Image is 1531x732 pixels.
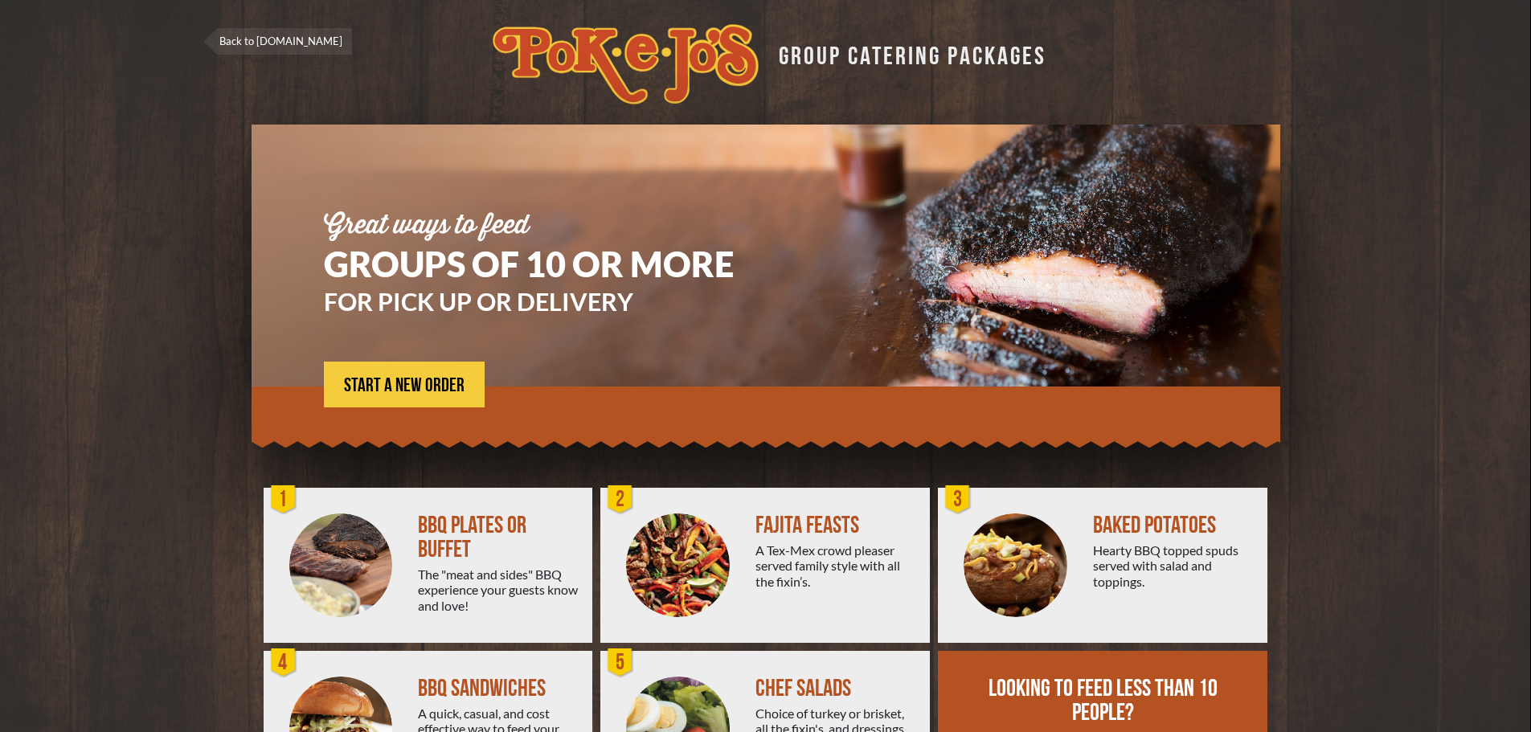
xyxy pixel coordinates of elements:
[986,677,1221,725] div: LOOKING TO FEED LESS THAN 10 PEOPLE?
[964,513,1067,617] img: PEJ-Baked-Potato.png
[418,677,579,701] div: BBQ SANDWICHES
[324,213,782,239] div: Great ways to feed
[767,37,1046,68] div: GROUP CATERING PACKAGES
[1093,513,1255,538] div: BAKED POTATOES
[755,677,917,701] div: CHEF SALADS
[324,247,782,281] h1: GROUPS OF 10 OR MORE
[604,647,637,679] div: 5
[344,376,465,395] span: START A NEW ORDER
[418,513,579,562] div: BBQ PLATES OR BUFFET
[493,24,759,104] img: logo.svg
[626,513,730,617] img: PEJ-Fajitas.png
[604,484,637,516] div: 2
[289,513,393,617] img: PEJ-BBQ-Buffet.png
[755,513,917,538] div: FAJITA FEASTS
[942,484,974,516] div: 3
[1093,542,1255,589] div: Hearty BBQ topped spuds served with salad and toppings.
[324,362,485,407] a: START A NEW ORDER
[268,484,300,516] div: 1
[755,542,917,589] div: A Tex-Mex crowd pleaser served family style with all the fixin’s.
[268,647,300,679] div: 4
[324,289,782,313] h3: FOR PICK UP OR DELIVERY
[203,28,352,55] a: Back to [DOMAIN_NAME]
[418,566,579,613] div: The "meat and sides" BBQ experience your guests know and love!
